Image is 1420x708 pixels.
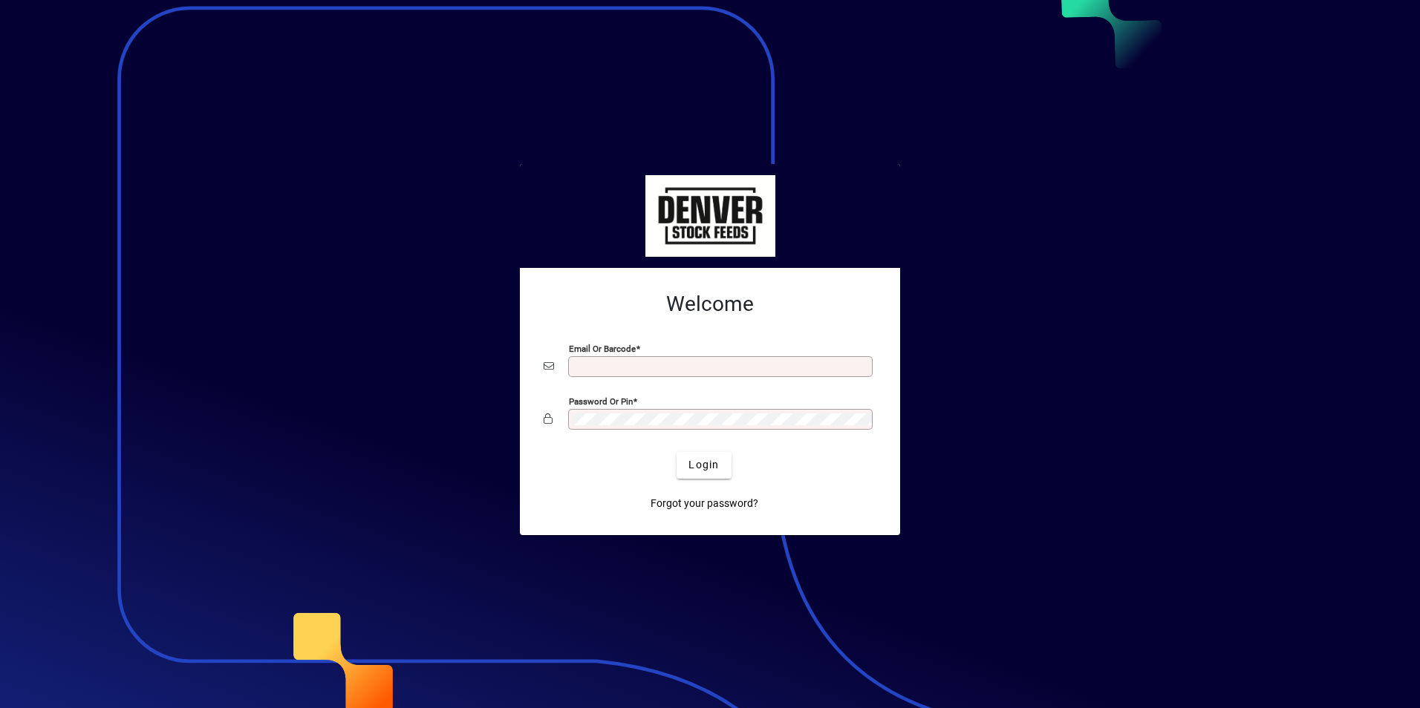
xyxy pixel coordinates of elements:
[569,396,633,406] mat-label: Password or Pin
[569,343,636,353] mat-label: Email or Barcode
[677,452,731,479] button: Login
[688,457,719,473] span: Login
[651,496,758,511] span: Forgot your password?
[645,491,764,517] a: Forgot your password?
[544,292,876,317] h2: Welcome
